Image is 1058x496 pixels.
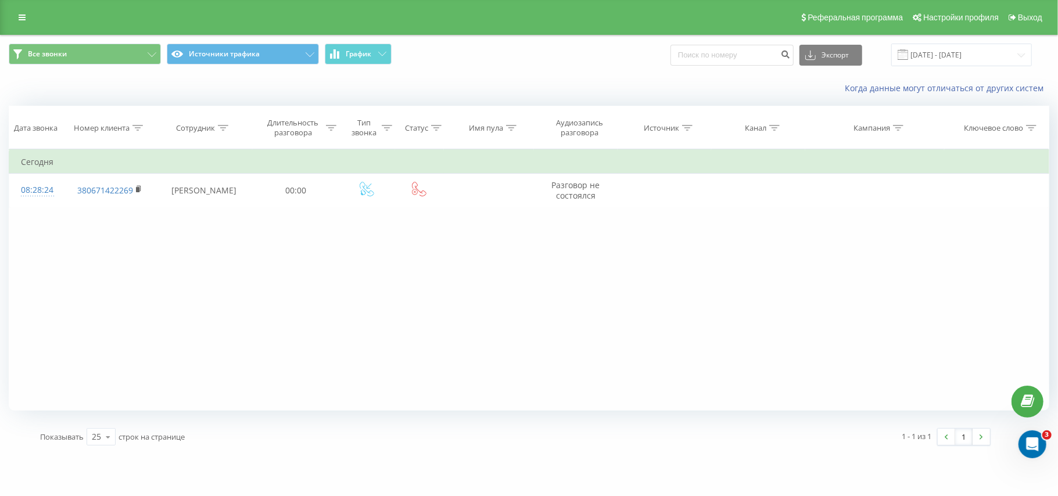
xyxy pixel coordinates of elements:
[923,13,999,22] span: Настройки профиля
[28,49,67,59] span: Все звонки
[21,179,53,202] div: 08:28:24
[845,82,1049,94] a: Когда данные могут отличаться от других систем
[92,431,101,443] div: 25
[74,123,130,133] div: Номер клиента
[1018,13,1042,22] span: Выход
[544,118,615,138] div: Аудиозапись разговора
[853,123,890,133] div: Кампания
[9,150,1049,174] td: Сегодня
[346,50,372,58] span: График
[808,13,903,22] span: Реферальная программа
[551,179,600,201] span: Разговор не состоялся
[799,45,862,66] button: Экспорт
[119,432,185,442] span: строк на странице
[350,118,379,138] div: Тип звонка
[964,123,1023,133] div: Ключевое слово
[405,123,428,133] div: Статус
[14,123,58,133] div: Дата звонка
[955,429,973,445] a: 1
[263,118,323,138] div: Длительность разговора
[745,123,766,133] div: Канал
[644,123,679,133] div: Источник
[176,123,215,133] div: Сотрудник
[670,45,794,66] input: Поиск по номеру
[325,44,392,64] button: График
[252,174,339,207] td: 00:00
[469,123,503,133] div: Имя пула
[9,44,161,64] button: Все звонки
[40,432,84,442] span: Показывать
[1042,430,1052,440] span: 3
[155,174,253,207] td: [PERSON_NAME]
[77,185,133,196] a: 380671422269
[167,44,319,64] button: Источники трафика
[1018,430,1046,458] iframe: Intercom live chat
[902,430,932,442] div: 1 - 1 из 1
